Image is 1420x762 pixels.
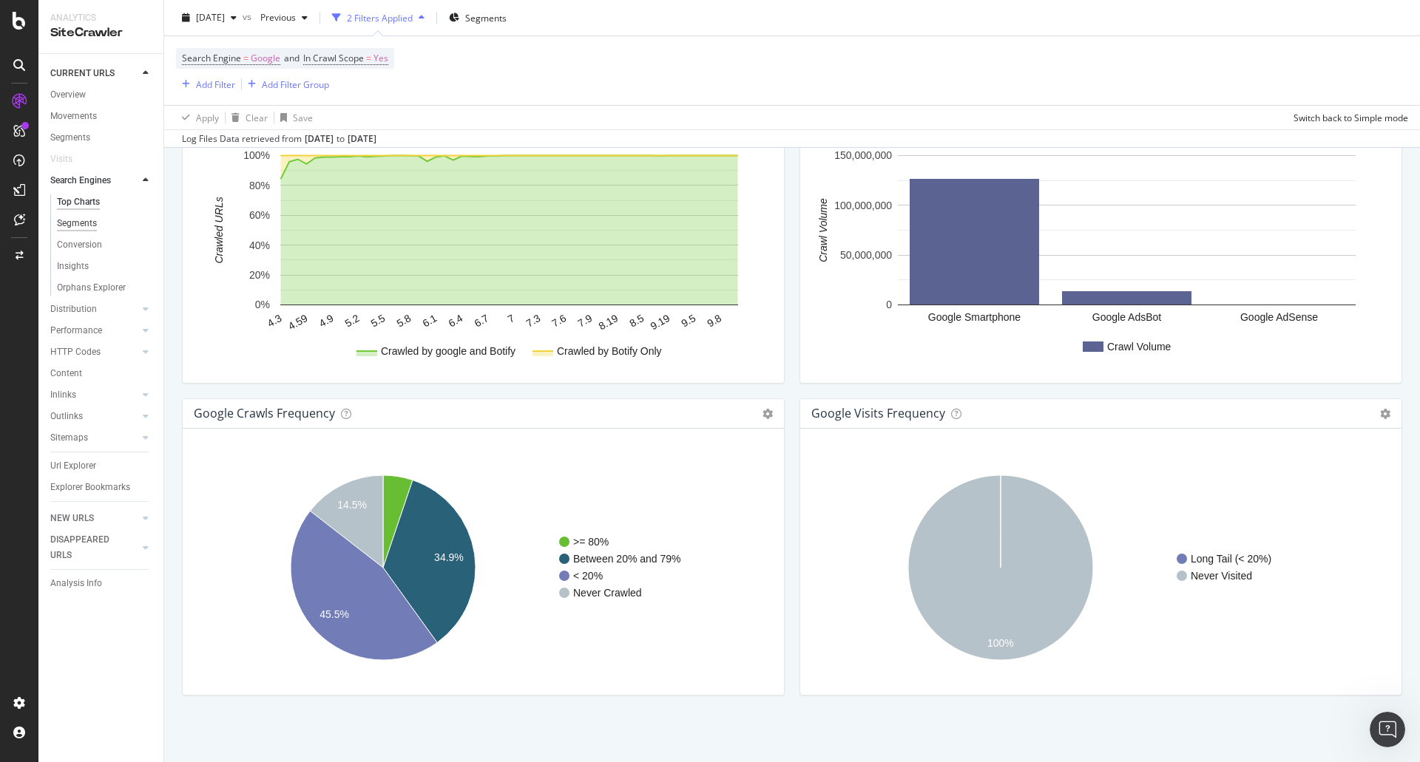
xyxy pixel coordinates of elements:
span: = [366,52,371,64]
svg: A chart. [812,140,1384,371]
div: Url Explorer [50,458,96,474]
a: Search Engines [50,173,138,188]
span: Segments [465,11,507,24]
text: 0 [886,299,892,311]
text: 100% [243,150,270,162]
text: 5.2 [343,312,362,330]
a: Segments [57,216,153,231]
text: Never Crawled [573,587,642,599]
span: = [243,52,248,64]
text: Crawl Volume [817,198,829,262]
div: Content [50,366,82,381]
div: Search Engines [50,173,111,188]
div: Top Charts [57,194,100,210]
div: Save [293,111,313,123]
text: 7.6 [550,312,568,330]
button: Apply [176,106,219,129]
a: NEW URLS [50,511,138,526]
text: Long Tail (< 20%) [1191,553,1271,565]
text: 100% [987,638,1014,650]
div: Explorer Bookmarks [50,480,130,495]
div: [DATE] [305,132,334,146]
a: Content [50,366,153,381]
a: Distribution [50,302,138,317]
text: 14.5% [337,499,367,511]
div: Log Files Data retrieved from to [182,132,376,146]
text: Google AdSense [1240,311,1318,323]
a: Visits [50,152,87,167]
div: Outlinks [50,409,83,424]
text: >= 80% [573,536,609,548]
a: Insights [57,259,153,274]
a: Outlinks [50,409,138,424]
a: Segments [50,130,153,146]
button: Clear [226,106,268,129]
span: Search Engine [182,52,241,64]
div: Analytics [50,12,152,24]
a: Sitemaps [50,430,138,446]
svg: A chart. [195,452,767,683]
text: 4.59 [286,312,310,333]
text: 80% [249,180,270,191]
text: 4.9 [317,312,336,330]
span: vs [243,10,254,22]
text: 7.9 [575,312,594,330]
div: Add Filter Group [262,78,329,90]
button: Add Filter Group [242,75,329,93]
div: Clear [246,111,268,123]
a: DISAPPEARED URLS [50,532,138,563]
button: Segments [443,6,513,30]
a: Analysis Info [50,576,153,591]
button: Add Filter [176,75,235,93]
text: 6.4 [446,312,464,330]
text: Never Visited [1191,570,1252,582]
text: 5.8 [394,312,413,330]
h4: google Visits Frequency [811,404,945,423]
div: Apply [196,111,219,123]
a: Inlinks [50,387,138,403]
text: Crawled by google and Botify [381,345,515,357]
text: 100,000,000 [834,200,892,211]
div: HTTP Codes [50,344,101,360]
a: CURRENT URLS [50,66,138,81]
h4: google Crawls Frequency [194,404,335,423]
div: 2 Filters Applied [347,11,413,24]
text: 8.5 [627,312,646,330]
svg: A chart. [195,140,767,371]
text: 7.3 [524,312,542,330]
div: [DATE] [348,132,376,146]
div: Conversion [57,237,102,253]
text: Crawled by Botify Only [557,345,662,357]
text: Crawl Volume [1107,341,1171,353]
span: Previous [254,11,296,24]
text: 50,000,000 [840,249,892,261]
text: 150,000,000 [834,150,892,162]
text: 6.7 [472,312,490,330]
div: Segments [57,216,97,231]
text: Google Smartphone [928,311,1021,323]
button: Switch back to Simple mode [1288,106,1408,129]
svg: A chart. [812,452,1384,683]
a: Performance [50,323,138,339]
text: 6.1 [420,312,439,330]
a: Conversion [57,237,153,253]
div: Movements [50,109,97,124]
a: Movements [50,109,153,124]
div: Performance [50,323,102,339]
div: Distribution [50,302,97,317]
text: 34.9% [434,552,464,564]
i: Options [1380,409,1390,419]
text: Crawled URLs [213,197,225,264]
text: Between 20% and 79% [573,553,681,565]
div: Switch back to Simple mode [1294,111,1408,123]
text: < 20% [573,570,603,582]
span: In Crawl Scope [303,52,364,64]
span: and [284,52,300,64]
div: Add Filter [196,78,235,90]
button: 2 Filters Applied [326,6,430,30]
button: [DATE] [176,6,243,30]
